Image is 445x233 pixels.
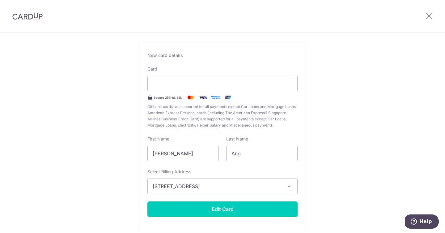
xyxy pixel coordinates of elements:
[147,104,298,128] span: Citibank cards are supported for all payments except Car Loans and Mortgage Loans. American Expre...
[147,66,157,72] label: Card
[405,214,439,230] iframe: Opens a widget where you can find more information
[222,94,234,101] img: .alt.unionpay
[197,94,209,101] img: Visa
[14,4,27,10] span: Help
[147,179,298,194] button: [STREET_ADDRESS]
[153,183,281,190] span: [STREET_ADDRESS]
[226,136,248,142] label: Last Name
[147,201,298,217] button: Edit Card
[147,146,219,161] input: Cardholder First Name
[154,95,182,100] span: Secure 256-bit SSL
[147,52,298,58] div: New card details
[147,169,191,175] label: Select Billing Address
[184,94,197,101] img: Mastercard
[12,12,43,20] img: CardUp
[147,136,169,142] label: First Name
[226,146,298,161] input: Cardholder Last Name
[209,94,222,101] img: .alt.amex
[153,80,292,87] iframe: Secure card payment input frame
